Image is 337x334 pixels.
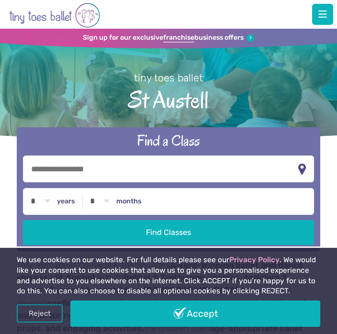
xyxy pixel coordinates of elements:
[163,33,194,43] strong: franchise
[83,33,254,43] a: Sign up for our exclusivefranchisebusiness offers
[9,2,100,29] img: tiny toes ballet
[17,255,320,296] p: We use cookies on our website. For full details please see our . We would like your consent to us...
[23,220,314,245] button: Find Classes
[57,197,75,206] label: years
[23,131,314,150] h2: Find a Class
[17,304,63,323] a: Reject
[134,72,203,84] small: tiny toes ballet
[70,301,320,327] a: Accept
[116,197,142,206] label: months
[12,85,325,113] span: St Austell
[229,256,280,264] a: Privacy Policy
